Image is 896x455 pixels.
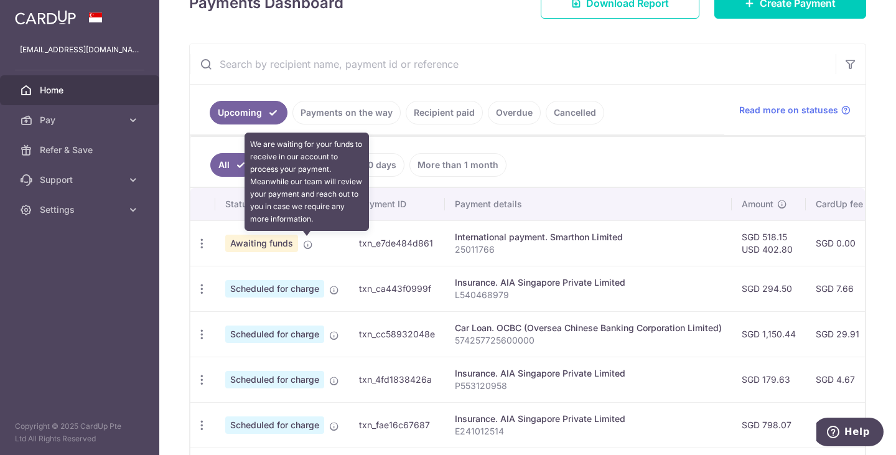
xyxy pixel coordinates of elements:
[225,280,324,298] span: Scheduled for charge
[739,104,838,116] span: Read more on statuses
[732,311,806,357] td: SGD 1,150.44
[406,101,483,124] a: Recipient paid
[546,101,604,124] a: Cancelled
[806,311,887,357] td: SGD 29.91
[806,220,887,266] td: SGD 0.00
[742,198,773,210] span: Amount
[349,266,445,311] td: txn_ca443f0999f
[806,402,887,448] td: SGD 20.75
[445,188,732,220] th: Payment details
[455,380,722,392] p: P553120958
[225,416,324,434] span: Scheduled for charge
[806,266,887,311] td: SGD 7.66
[806,357,887,402] td: SGD 4.67
[488,101,541,124] a: Overdue
[816,418,884,449] iframe: Opens a widget where you can find more information
[225,198,252,210] span: Status
[409,153,506,177] a: More than 1 month
[40,84,122,96] span: Home
[349,402,445,448] td: txn_fae16c67687
[349,220,445,266] td: txn_e7de484d861
[40,174,122,186] span: Support
[349,311,445,357] td: txn_cc58932048e
[40,114,122,126] span: Pay
[225,371,324,388] span: Scheduled for charge
[739,104,851,116] a: Read more on statuses
[455,413,722,425] div: Insurance. AIA Singapore Private Limited
[40,144,122,156] span: Refer & Save
[732,266,806,311] td: SGD 294.50
[455,289,722,301] p: L540468979
[732,402,806,448] td: SGD 798.07
[732,357,806,402] td: SGD 179.63
[816,198,863,210] span: CardUp fee
[455,243,722,256] p: 25011766
[20,44,139,56] p: [EMAIL_ADDRESS][DOMAIN_NAME]
[225,326,324,343] span: Scheduled for charge
[225,235,298,252] span: Awaiting funds
[210,153,255,177] a: All
[455,322,722,334] div: Car Loan. OCBC (Oversea Chinese Banking Corporation Limited)
[455,367,722,380] div: Insurance. AIA Singapore Private Limited
[40,204,122,216] span: Settings
[190,44,836,84] input: Search by recipient name, payment id or reference
[292,101,401,124] a: Payments on the way
[15,10,76,25] img: CardUp
[455,334,722,347] p: 574257725600000
[455,231,722,243] div: International payment. Smarthon Limited
[455,425,722,438] p: E241012514
[732,220,806,266] td: SGD 518.15 USD 402.80
[349,188,445,220] th: Payment ID
[210,101,287,124] a: Upcoming
[349,357,445,402] td: txn_4fd1838426a
[455,276,722,289] div: Insurance. AIA Singapore Private Limited
[245,133,369,231] div: We are waiting for your funds to receive in our account to process your payment. Meanwhile our te...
